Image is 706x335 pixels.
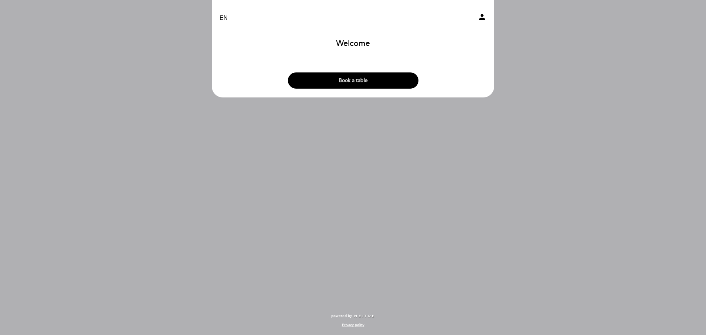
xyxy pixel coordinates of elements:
[342,322,364,328] a: Privacy policy
[288,72,418,89] button: Book a table
[331,313,375,318] a: powered by
[478,13,486,24] button: person
[331,313,352,318] span: powered by
[307,8,399,28] a: Casa Vigil - SÓLO Visitas y Degustaciones
[336,39,370,48] h1: Welcome
[478,13,486,21] i: person
[354,314,375,318] img: MEITRE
